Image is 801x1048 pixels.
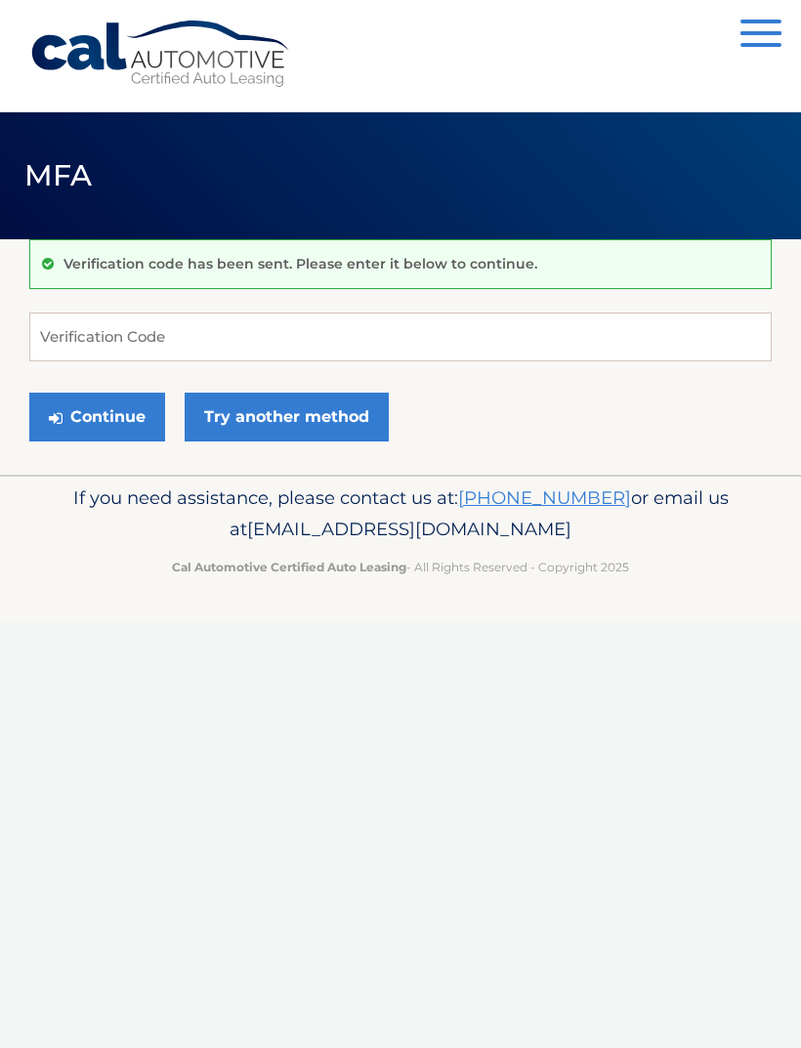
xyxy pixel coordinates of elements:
[24,157,93,193] span: MFA
[458,486,631,509] a: [PHONE_NUMBER]
[29,393,165,441] button: Continue
[185,393,389,441] a: Try another method
[29,20,293,89] a: Cal Automotive
[29,313,772,361] input: Verification Code
[63,255,537,272] p: Verification code has been sent. Please enter it below to continue.
[740,20,781,52] button: Menu
[29,482,772,545] p: If you need assistance, please contact us at: or email us at
[172,560,406,574] strong: Cal Automotive Certified Auto Leasing
[247,518,571,540] span: [EMAIL_ADDRESS][DOMAIN_NAME]
[29,557,772,577] p: - All Rights Reserved - Copyright 2025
